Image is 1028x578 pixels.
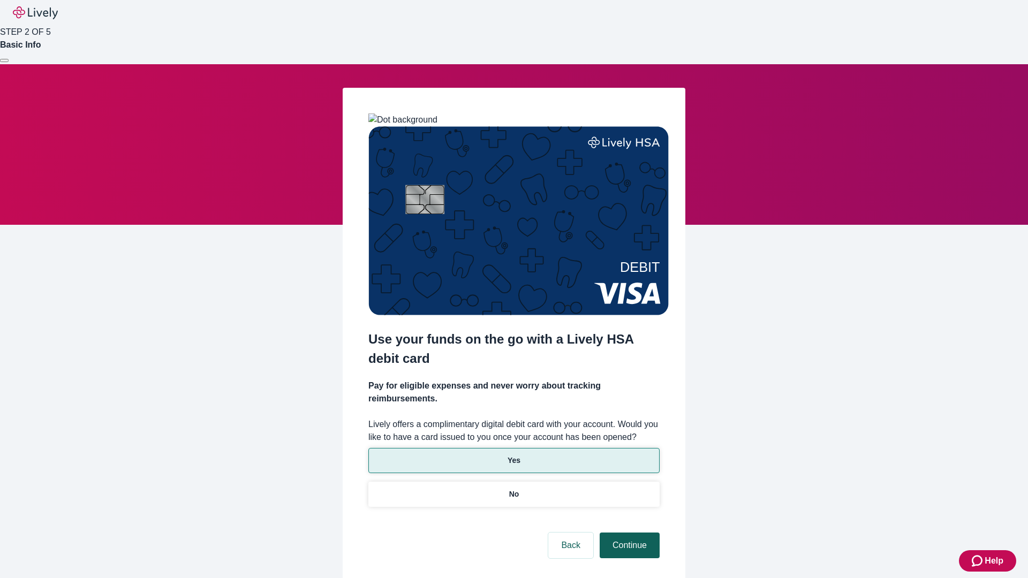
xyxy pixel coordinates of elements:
[509,489,519,500] p: No
[985,554,1003,567] span: Help
[368,113,437,126] img: Dot background
[959,550,1016,572] button: Zendesk support iconHelp
[548,533,593,558] button: Back
[972,554,985,567] svg: Zendesk support icon
[600,533,660,558] button: Continue
[368,379,660,405] h4: Pay for eligible expenses and never worry about tracking reimbursements.
[368,448,660,473] button: Yes
[368,482,660,507] button: No
[13,6,58,19] img: Lively
[368,418,660,444] label: Lively offers a complimentary digital debit card with your account. Would you like to have a card...
[368,126,669,315] img: Debit card
[368,330,660,368] h2: Use your funds on the go with a Lively HSA debit card
[508,455,520,466] p: Yes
